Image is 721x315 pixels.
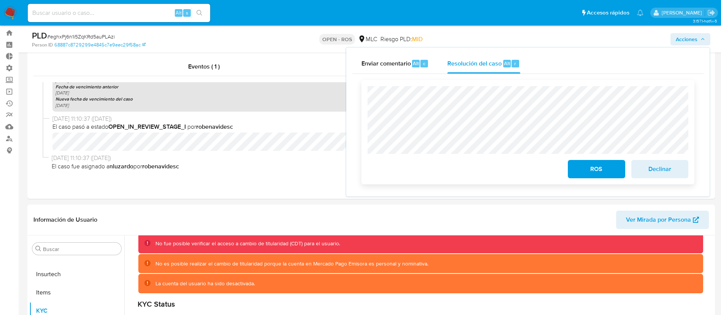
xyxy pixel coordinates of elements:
span: Declinar [641,161,678,177]
b: Nueva fecha de vencimiento del caso [55,96,133,102]
span: Alt [176,9,182,16]
button: ROS [568,160,625,178]
span: # eghxPj6n1i5ZqKRd5auPLAzi [47,33,115,40]
span: s [186,9,188,16]
span: ROS [578,161,615,177]
button: Ver Mirada por Persona [616,211,709,229]
span: Accesos rápidos [587,9,629,17]
span: El caso pasó a estado por [52,123,697,131]
span: Alt [504,60,510,67]
input: Buscar usuario o caso... [28,8,210,18]
span: Eventos ( 1 ) [188,62,220,71]
span: r [514,60,516,67]
b: Fecha de vencimiento anterior [55,83,118,90]
b: robenavidesc [142,162,179,171]
button: Acciones [670,33,710,45]
b: OPEN_IN_REVIEW_STAGE_I [108,122,186,131]
span: Acciones [676,33,697,45]
p: rociodaniela.benavidescatalan@mercadolibre.cl [662,9,705,16]
span: MID [412,35,423,43]
button: Items [29,283,124,302]
input: Buscar [43,246,118,253]
span: El caso fue asignado a por [52,162,697,171]
h1: Información de Usuario [33,216,97,224]
span: Resolución del caso [447,59,502,67]
a: Salir [707,9,715,17]
b: robenavidesc [196,122,233,131]
span: 3.157.1-hotfix-5 [693,18,717,24]
span: Enviar comentario [361,59,411,67]
button: search-icon [192,8,207,18]
p: OPEN - ROS [319,34,355,45]
span: [DATE] 11:10:37 ([DATE]) [52,115,697,123]
span: Ver Mirada por Persona [626,211,691,229]
span: Riesgo PLD: [380,35,423,43]
i: [DATE] [55,90,69,96]
button: Buscar [35,246,41,252]
i: [DATE] [55,102,69,109]
button: Insurtech [29,265,124,283]
a: Notificaciones [637,10,643,16]
b: Person ID [32,42,53,48]
b: PLD [32,29,47,42]
div: MLC [358,35,377,43]
span: [DATE] 11:10:37 ([DATE]) [52,154,697,162]
span: c [423,60,425,67]
button: Declinar [631,160,688,178]
b: nluzardo [109,162,133,171]
a: 68887c8729299e4845c7e9eec29f58ac [54,42,146,48]
span: Alt [413,60,419,67]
